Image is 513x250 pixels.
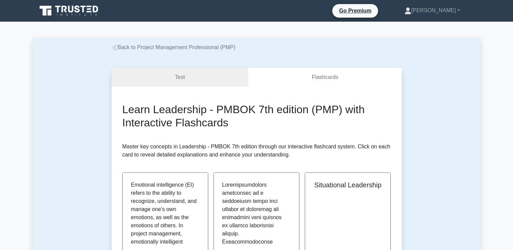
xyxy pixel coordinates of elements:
h2: Situational Leadership [313,181,382,189]
a: Go Premium [335,6,375,15]
h2: Learn Leadership - PMBOK 7th edition (PMP) with Interactive Flashcards [122,103,391,129]
a: Back to Project Management Professional (PMP) [112,44,236,50]
a: Test [112,68,249,87]
a: [PERSON_NAME] [388,4,476,17]
a: Flashcards [248,68,401,87]
p: Master key concepts in Leadership - PMBOK 7th edition through our interactive flashcard system. C... [122,143,391,159]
